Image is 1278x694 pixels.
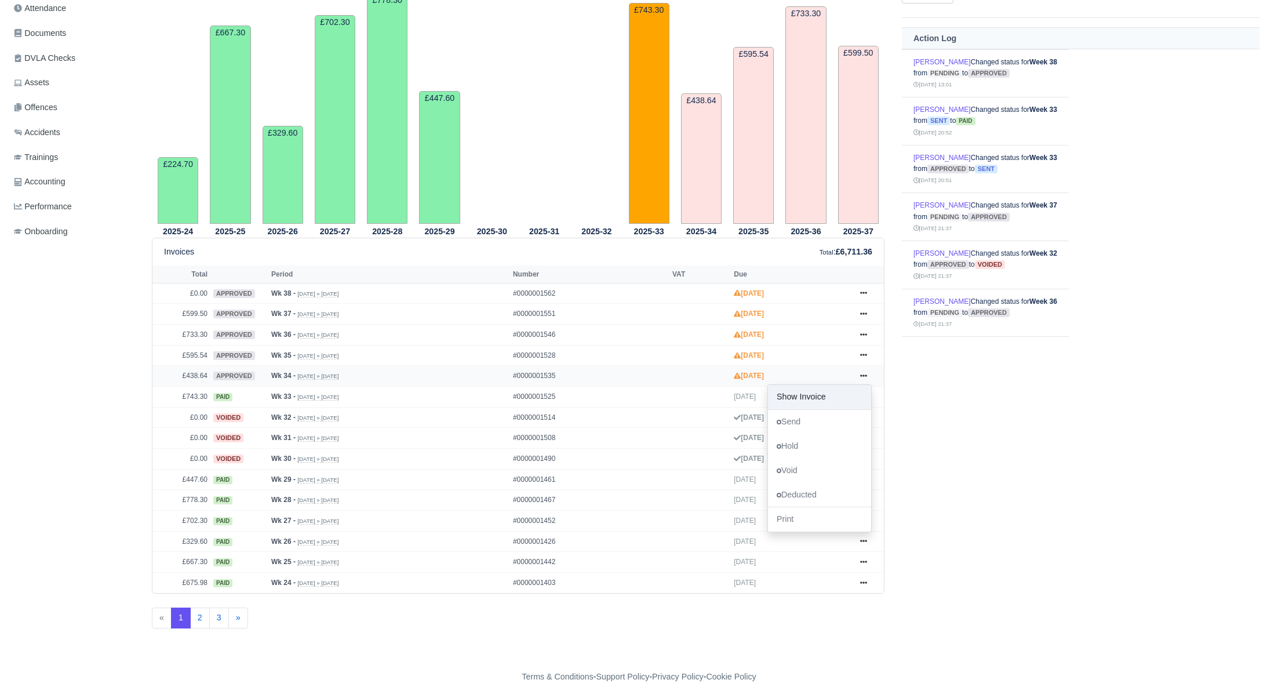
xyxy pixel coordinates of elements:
[213,289,255,298] span: approved
[14,2,66,15] span: Attendance
[820,249,833,256] small: Total
[510,531,669,552] td: #0000001426
[14,151,58,164] span: Trainings
[213,434,243,442] span: voided
[213,372,255,380] span: approved
[510,387,669,408] td: #0000001525
[913,297,971,306] a: [PERSON_NAME]
[734,289,764,297] strong: [DATE]
[510,283,669,304] td: #0000001562
[510,345,669,366] td: #0000001528
[152,552,210,573] td: £667.30
[9,146,138,169] a: Trainings
[271,310,296,318] strong: Wk 37 -
[652,672,704,681] a: Privacy Policy
[297,415,338,422] small: [DATE] » [DATE]
[271,517,296,525] strong: Wk 27 -
[297,394,338,401] small: [DATE] » [DATE]
[213,413,243,422] span: voided
[927,308,962,317] span: pending
[956,117,975,125] span: paid
[271,393,296,401] strong: Wk 33 -
[510,366,669,387] td: #0000001535
[913,177,952,183] small: [DATE] 20:51
[213,455,243,463] span: voided
[734,455,764,463] strong: [DATE]
[213,351,255,360] span: approved
[297,373,338,380] small: [DATE] » [DATE]
[968,308,1010,317] span: approved
[297,497,338,504] small: [DATE] » [DATE]
[213,579,232,587] span: paid
[510,552,669,573] td: #0000001442
[271,455,296,463] strong: Wk 30 -
[913,321,952,327] small: [DATE] 21:37
[9,220,138,243] a: Onboarding
[209,608,229,628] a: 3
[152,266,210,283] th: Total
[9,121,138,144] a: Accidents
[927,69,962,78] span: pending
[271,558,296,566] strong: Wk 25 -
[9,96,138,119] a: Offences
[297,311,338,318] small: [DATE] » [DATE]
[975,165,997,173] span: sent
[968,213,1010,221] span: approved
[780,224,832,238] th: 2025-36
[271,496,296,504] strong: Wk 28 -
[913,154,971,162] a: [PERSON_NAME]
[902,337,1069,385] td: Changed status for from to
[734,517,756,525] span: [DATE]
[271,537,296,546] strong: Wk 26 -
[14,76,49,89] span: Assets
[629,3,669,223] td: £743.30
[297,539,338,546] small: [DATE] » [DATE]
[297,580,338,587] small: [DATE] » [DATE]
[297,456,338,463] small: [DATE] » [DATE]
[204,224,256,238] th: 2025-25
[9,47,138,70] a: DVLA Checks
[413,224,465,238] th: 2025-29
[902,28,1259,49] th: Action Log
[152,469,210,490] td: £447.60
[297,332,338,339] small: [DATE] » [DATE]
[14,225,68,238] span: Onboarding
[734,537,756,546] span: [DATE]
[510,407,669,428] td: #0000001514
[510,304,669,325] td: #0000001551
[731,266,849,283] th: Due
[927,165,969,173] span: approved
[213,310,255,318] span: approved
[297,353,338,359] small: [DATE] » [DATE]
[9,22,138,45] a: Documents
[14,52,75,65] span: DVLA Checks
[297,518,338,525] small: [DATE] » [DATE]
[913,225,952,231] small: [DATE] 21:37
[734,393,756,401] span: [DATE]
[913,81,952,88] small: [DATE] 13:01
[510,490,669,511] td: #0000001467
[152,407,210,428] td: £0.00
[734,372,764,380] strong: [DATE]
[913,58,971,66] a: [PERSON_NAME]
[419,91,460,224] td: £447.60
[297,435,338,442] small: [DATE] » [DATE]
[152,224,204,238] th: 2025-24
[522,672,593,681] a: Terms & Conditions
[832,224,884,238] th: 2025-37
[164,247,194,257] h6: Invoices
[9,195,138,218] a: Performance
[271,434,296,442] strong: Wk 31 -
[14,126,60,139] span: Accidents
[510,266,669,283] th: Number
[768,434,871,459] a: Hold
[785,6,826,224] td: £733.30
[257,224,309,238] th: 2025-26
[927,117,950,125] span: sent
[152,428,210,449] td: £0.00
[913,106,971,114] a: [PERSON_NAME]
[768,483,871,507] a: Deducted
[768,385,871,409] a: Show Invoice
[623,224,675,238] th: 2025-33
[271,413,296,422] strong: Wk 32 -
